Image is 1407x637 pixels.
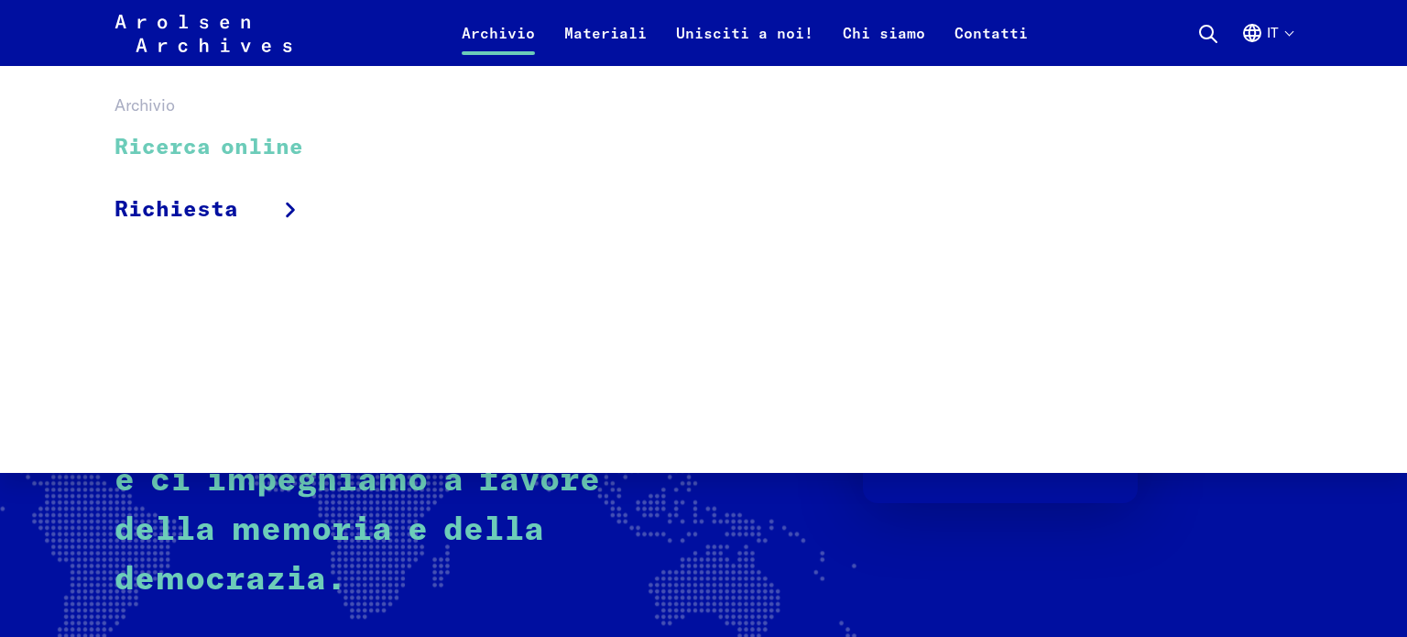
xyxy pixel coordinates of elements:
ul: Archivio [115,117,327,240]
a: Materiali [550,22,661,66]
a: Contatti [940,22,1042,66]
a: Ricerca online [115,117,327,179]
a: Unisciti a noi! [661,22,828,66]
a: Archivio [447,22,550,66]
a: Richiesta [115,179,327,240]
a: Chi siamo [828,22,940,66]
nav: Primaria [447,11,1042,55]
button: Italiano, selezione lingua [1241,22,1292,66]
span: Richiesta [115,193,238,226]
